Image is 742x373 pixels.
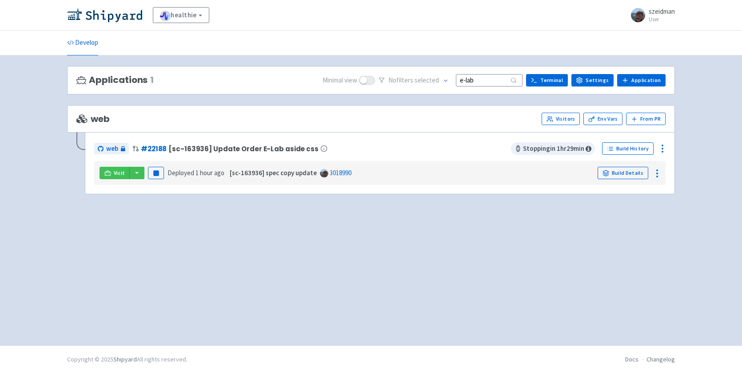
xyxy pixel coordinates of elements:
span: web [76,114,109,124]
a: Visit [100,167,130,179]
a: Develop [67,31,98,55]
a: Terminal [526,74,568,86]
a: Shipyard [113,355,137,363]
span: Visit [114,169,125,177]
span: Deployed [168,169,224,177]
a: Build Details [598,167,648,179]
a: healthie [153,7,209,23]
span: web [106,144,118,154]
div: Copyright © 2025 All rights reserved. [67,355,187,364]
a: Build History [602,142,654,155]
a: #22188 [141,144,167,153]
span: szeidman [649,7,675,16]
a: Docs [625,355,638,363]
small: User [649,16,675,22]
img: Shipyard logo [67,8,142,22]
a: Application [617,74,666,86]
a: Changelog [646,355,675,363]
button: From PR [626,113,666,125]
span: selected [415,76,439,84]
span: No filter s [388,75,439,86]
a: szeidman User [626,8,675,22]
a: Env Vars [583,113,622,125]
a: Settings [571,74,614,86]
input: Search... [456,74,523,86]
span: Minimal view [323,75,357,86]
strong: [sc-163936] spec copy update [230,169,317,177]
time: 1 hour ago [195,169,224,177]
a: Visitors [542,113,580,125]
a: 3018990 [330,169,351,177]
a: web [94,143,129,155]
button: Pause [148,167,164,179]
span: 1 [150,75,154,85]
h3: Applications [76,75,154,85]
span: Stopping in 1 hr 29 min [511,142,595,155]
span: [sc-163936] Update Order E-Lab aside css [168,145,319,153]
